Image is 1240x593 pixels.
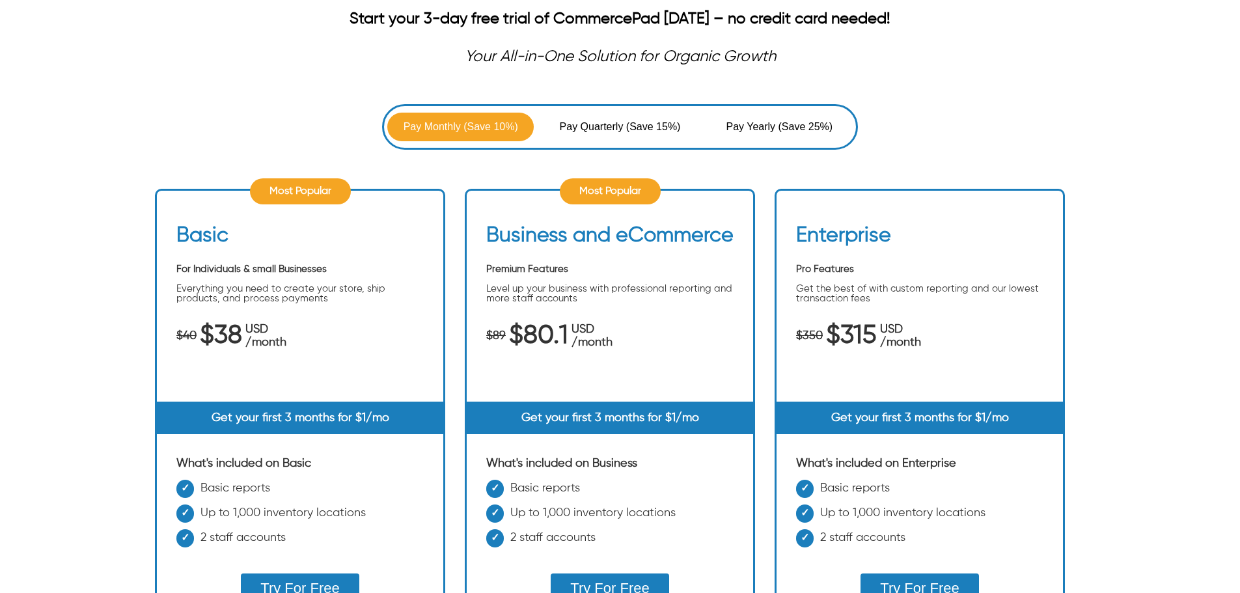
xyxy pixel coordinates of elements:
li: Basic reports [796,480,1043,504]
span: $350 [796,329,823,342]
p: Level up your business with professional reporting and more staff accounts [486,284,734,303]
span: /month [245,336,286,349]
span: $38 [200,329,242,342]
li: 2 staff accounts [796,529,1043,554]
div: Get your first 3 months for $1/mo [777,402,1063,434]
h2: Business and eCommerce [486,223,734,255]
div: What's included on Basic [176,457,424,470]
span: (Save 15%) [626,119,681,135]
li: Up to 1,000 inventory locations [176,504,424,529]
span: USD [572,323,613,336]
h2: Basic [176,223,228,255]
em: Your All-in-One Solution for Organic Growth [465,49,776,64]
div: What's included on Enterprise [796,457,1043,470]
span: /month [880,336,921,349]
div: Get your first 3 months for $1/mo [467,402,753,434]
div: Most Popular [560,178,661,204]
p: Premium Features [486,264,734,274]
li: 2 staff accounts [176,529,424,554]
li: 2 staff accounts [486,529,734,554]
span: (Save 25%) [778,119,833,135]
span: Pay Quarterly [560,119,626,135]
button: Pay Monthly (Save 10%) [387,113,534,141]
div: Get your first 3 months for $1/mo [157,402,443,434]
p: Get the best of with custom reporting and our lowest transaction fees [796,284,1043,303]
span: Pay Monthly [404,119,464,135]
strong: Start your 3-day free trial of CommercePad [DATE] – no credit card needed! [350,11,890,27]
p: Pro Features [796,264,1043,274]
span: USD [880,323,921,336]
h2: Enterprise [796,223,891,255]
span: USD [245,323,286,336]
div: What's included on Business [486,457,734,470]
li: Basic reports [176,480,424,504]
button: Pay Quarterly (Save 15%) [547,113,693,141]
span: /month [572,336,613,349]
span: $89 [486,329,506,342]
li: Basic reports [486,480,734,504]
p: Everything you need to create your store, ship products, and process payments [176,284,424,303]
p: For Individuals & small Businesses [176,264,424,274]
span: Pay Yearly [726,119,778,135]
li: Up to 1,000 inventory locations [486,504,734,529]
span: $80.1 [509,329,568,342]
span: $40 [176,329,197,342]
div: Most Popular [250,178,351,204]
button: Pay Yearly (Save 25%) [706,113,853,141]
span: (Save 10%) [463,119,518,135]
span: $315 [826,329,877,342]
li: Up to 1,000 inventory locations [796,504,1043,529]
